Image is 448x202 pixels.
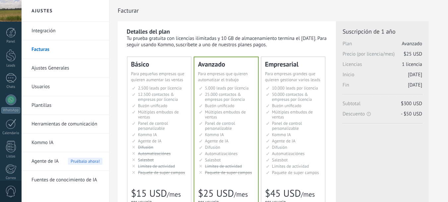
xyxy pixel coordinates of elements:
div: Correo [1,176,21,180]
span: 50.000 contactos & empresas por licencia [272,92,312,102]
a: Facturas [32,40,102,59]
a: Fuentes de conocimiento de IA [32,171,102,189]
span: Difusión [205,144,220,150]
span: Avanzado [402,41,422,47]
span: [DATE] [408,72,422,78]
span: Pruébalo ahora! [68,158,102,165]
span: Panel de control personalizable [272,120,302,131]
span: Automatizaciónes [272,151,305,156]
span: Salesbot [138,157,154,163]
div: Calendario [1,131,21,135]
span: $15 USD [131,187,167,200]
div: Empresarial [265,61,321,68]
li: Herramientas de comunicación [22,115,109,133]
li: Usuarios [22,78,109,96]
a: Ajustes Generales [32,59,102,78]
a: Usuarios [32,78,102,96]
div: Panel [1,40,21,44]
span: Para pequeñas empresas que quieren aumentar las ventas [131,71,184,83]
div: Básico [131,61,187,68]
span: Múltiples embudos de ventas [272,109,313,120]
li: Fuentes de conocimiento de IA [22,171,109,189]
li: Ajustes Generales [22,59,109,78]
span: 12.500 contactos & empresas por licencia [138,92,178,102]
span: Límites de actividad [272,163,309,169]
span: Subtotal [343,101,422,111]
div: Chats [1,85,21,89]
a: Integración [32,22,102,40]
span: Plan [343,41,422,51]
li: Integración [22,22,109,40]
span: Descuento [343,111,422,117]
span: Kommo IA [272,132,291,137]
span: Kommo IA [138,132,157,137]
span: Salesbot [272,157,288,163]
span: Buzón unificado [205,103,234,108]
span: Difusión [272,144,287,150]
span: 25.000 contactos & empresas por licencia [205,92,245,102]
b: Detalles del plan [127,28,170,35]
span: /mes [234,190,248,199]
span: $25 USD [404,51,422,57]
div: Listas [1,154,21,159]
span: Inicio [343,72,422,82]
li: Facturas [22,40,109,59]
span: 2.500 leads por licencia [138,85,182,91]
span: Panel de control personalizable [205,120,235,131]
span: Agente de IA [138,138,161,144]
span: $45 USD [265,187,301,200]
span: Paquete de super campos [138,170,185,175]
span: Difusión [138,144,153,150]
span: Precio (por licencia/mes) [343,51,422,61]
span: Automatizaciónes [138,151,171,156]
span: Paquete de super campos [205,170,252,175]
span: Agente de IA [272,138,295,144]
li: Agente de IA [22,152,109,171]
span: Panel de control personalizable [138,120,168,131]
span: Salesbot [205,157,221,163]
span: Límites de actividad [138,163,175,169]
div: Leads [1,64,21,68]
span: Múltiples embudos de ventas [138,109,179,120]
span: - $50 USD [401,111,422,117]
span: 5.000 leads por licencia [205,85,249,91]
span: Para empresas grandes que quieren gestionar varios leads [265,71,320,83]
span: /mes [301,190,315,199]
li: Kommo IA [22,133,109,152]
span: Agente de IA [205,138,228,144]
span: 1 licencia [402,61,422,68]
span: $300 USD [401,101,422,107]
a: Plantillas [32,96,102,115]
span: Para empresas que quieren automatizar el trabajo [198,71,248,83]
a: Herramientas de comunicación [32,115,102,133]
span: $25 USD [198,187,234,200]
span: Buzón unificado [138,103,167,108]
a: Agente de IA Pruébalo ahora! [32,152,102,171]
div: Avanzado [198,61,254,68]
span: Fin [343,82,422,92]
span: /mes [167,190,181,199]
div: WhatsApp [1,107,20,113]
span: Licencias [343,61,422,72]
span: Automatizaciónes [205,151,238,156]
a: Kommo IA [32,133,102,152]
span: Suscripción de 1 año [343,28,422,35]
div: Tu prueba gratuita con licencias ilimitadas y 10 GB de almacenamiento termina el [DATE]. Para seg... [127,35,328,48]
span: Límites de actividad [205,163,242,169]
span: 10.000 leads por licencia [272,85,318,91]
span: Buzón unificado [272,103,301,108]
span: Múltiples embudos de ventas [205,109,246,120]
span: Paquete de super campos [272,170,319,175]
span: [DATE] [408,82,422,88]
span: Kommo IA [205,132,224,137]
li: Plantillas [22,96,109,115]
span: Agente de IA [32,152,59,171]
span: Facturar [118,7,139,14]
